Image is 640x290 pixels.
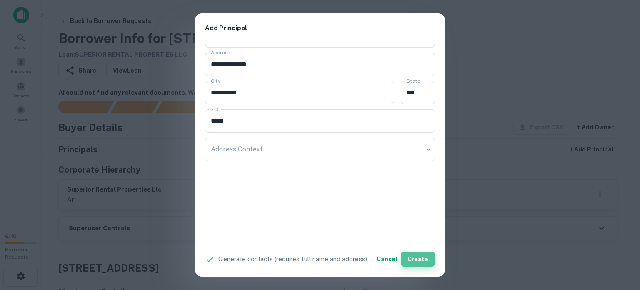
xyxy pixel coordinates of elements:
p: Generate contacts (requires full name and address) [218,254,367,264]
label: State [407,77,420,84]
iframe: Chat Widget [598,223,640,263]
button: Cancel [373,252,401,267]
h2: Add Principal [195,13,445,43]
button: Create [401,252,435,267]
div: ​ [205,138,435,161]
label: Zip [211,106,218,113]
label: City [211,77,220,84]
label: Address [211,49,230,56]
